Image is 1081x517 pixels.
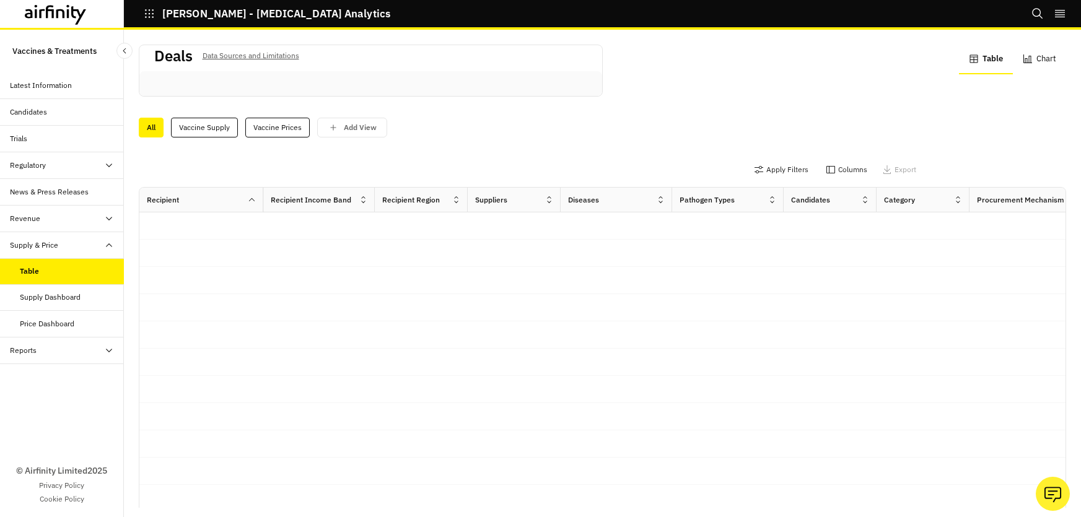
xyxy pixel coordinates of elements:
button: Close Sidebar [116,43,133,59]
div: Vaccine Prices [245,118,310,137]
div: Latest Information [10,80,72,91]
div: Table [20,266,39,277]
p: Vaccines & Treatments [12,40,97,63]
div: Recipient Region [382,194,440,206]
p: [PERSON_NAME] - [MEDICAL_DATA] Analytics [162,8,390,19]
div: Procurement Mechanism [977,194,1064,206]
p: © Airfinity Limited 2025 [16,464,107,477]
div: Suppliers [475,194,507,206]
div: Reports [10,345,37,356]
h2: Deals [154,47,193,65]
button: Search [1031,3,1044,24]
div: Trials [10,133,27,144]
button: Export [882,160,916,180]
p: Export [895,165,916,174]
button: save changes [317,118,387,137]
a: Cookie Policy [40,493,84,505]
div: Candidates [791,194,830,206]
div: Supply Dashboard [20,292,81,303]
div: Recipient [147,194,179,206]
div: Category [884,194,915,206]
div: Pathogen Types [680,194,735,206]
button: Ask our analysts [1036,477,1070,511]
div: Recipient Income Band [271,194,351,206]
div: All [139,118,164,137]
a: Privacy Policy [39,480,84,491]
div: News & Press Releases [10,186,89,198]
div: Candidates [10,106,47,118]
div: Price Dashboard [20,318,74,329]
button: [PERSON_NAME] - [MEDICAL_DATA] Analytics [144,3,390,24]
button: Table [959,45,1013,74]
div: Vaccine Supply [171,118,238,137]
div: Diseases [568,194,599,206]
button: Columns [826,160,867,180]
div: Supply & Price [10,240,58,251]
button: Apply Filters [754,160,808,180]
div: Revenue [10,213,40,224]
p: Data Sources and Limitations [203,49,299,63]
p: Add View [344,123,377,132]
div: Regulatory [10,160,46,171]
button: Chart [1013,45,1066,74]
